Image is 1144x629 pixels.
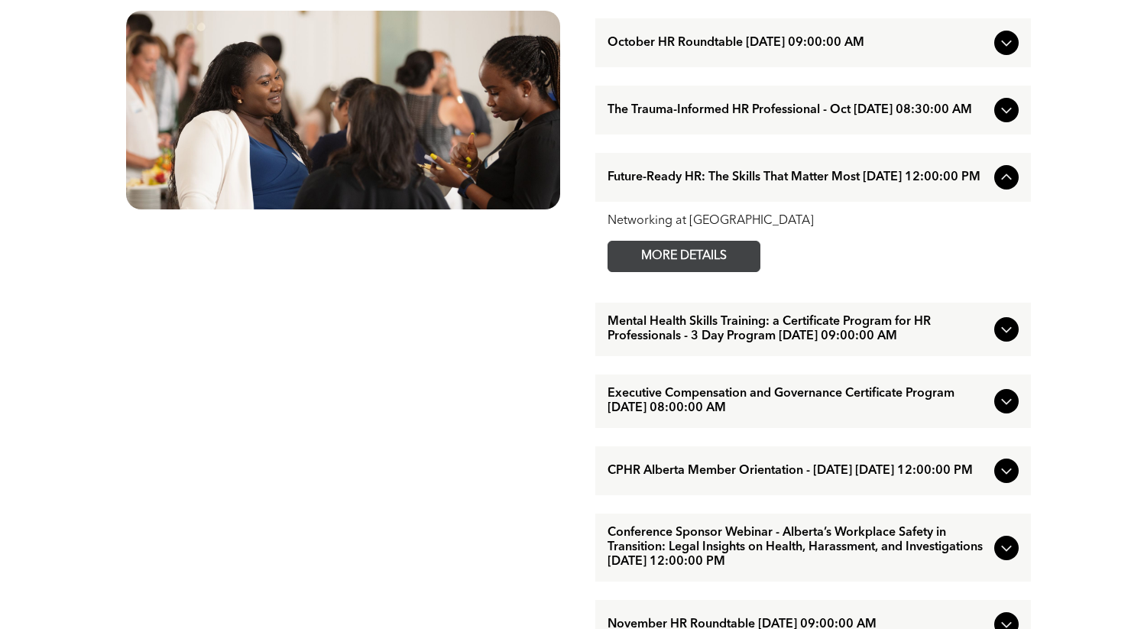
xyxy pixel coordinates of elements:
[608,214,1019,229] div: Networking at [GEOGRAPHIC_DATA]
[608,170,988,185] span: Future-Ready HR: The Skills That Matter Most [DATE] 12:00:00 PM
[608,526,988,569] span: Conference Sponsor Webinar - Alberta’s Workplace Safety in Transition: Legal Insights on Health, ...
[608,103,988,118] span: The Trauma-Informed HR Professional - Oct [DATE] 08:30:00 AM
[608,36,988,50] span: October HR Roundtable [DATE] 09:00:00 AM
[608,315,988,344] span: Mental Health Skills Training: a Certificate Program for HR Professionals - 3 Day Program [DATE] ...
[608,387,988,416] span: Executive Compensation and Governance Certificate Program [DATE] 08:00:00 AM
[624,242,744,271] span: MORE DETAILS
[608,241,760,272] a: MORE DETAILS
[608,464,988,478] span: CPHR Alberta Member Orientation - [DATE] [DATE] 12:00:00 PM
